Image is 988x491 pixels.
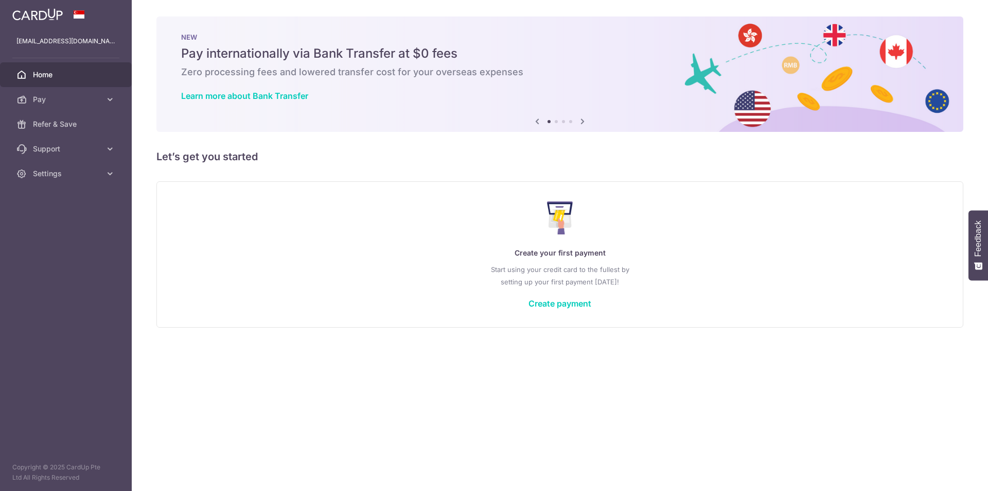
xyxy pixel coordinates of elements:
[922,460,978,486] iframe: Opens a widget where you can find more information
[181,66,939,78] h6: Zero processing fees and lowered transfer cost for your overseas expenses
[547,201,573,234] img: Make Payment
[16,36,115,46] p: [EMAIL_ADDRESS][DOMAIN_NAME]
[156,16,963,132] img: Bank transfer banner
[181,91,308,101] a: Learn more about Bank Transfer
[181,33,939,41] p: NEW
[178,263,942,288] p: Start using your credit card to the fullest by setting up your first payment [DATE]!
[181,45,939,62] h5: Pay internationally via Bank Transfer at $0 fees
[33,94,101,105] span: Pay
[33,168,101,179] span: Settings
[33,119,101,129] span: Refer & Save
[178,247,942,259] p: Create your first payment
[528,298,591,309] a: Create payment
[156,148,963,165] h5: Let’s get you started
[12,8,63,21] img: CardUp
[33,144,101,154] span: Support
[33,70,101,80] span: Home
[968,210,988,280] button: Feedback - Show survey
[974,221,983,257] span: Feedback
